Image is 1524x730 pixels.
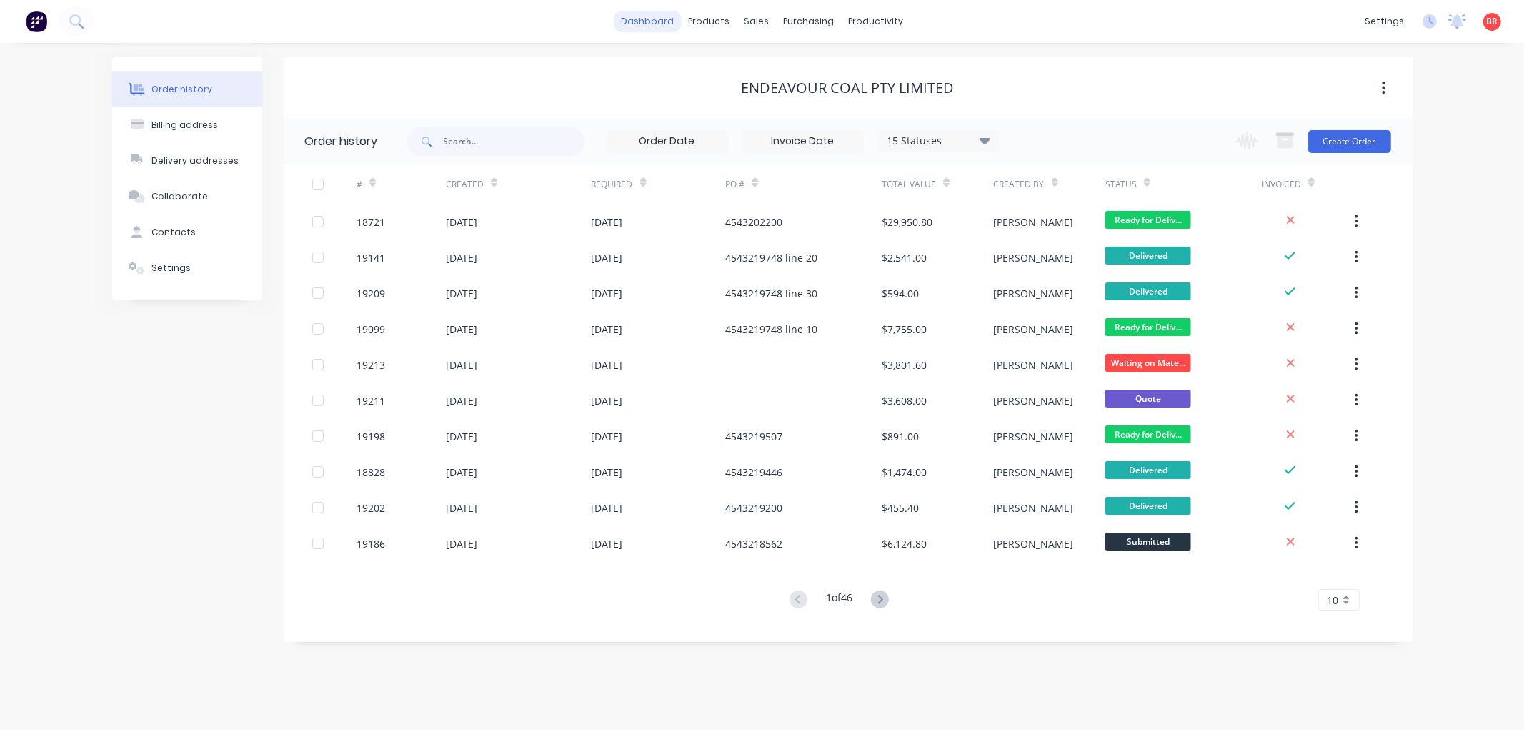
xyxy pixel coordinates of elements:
div: $1,474.00 [882,465,927,480]
div: [DATE] [592,429,623,444]
div: Total Value [882,178,936,191]
div: 19186 [357,536,385,551]
button: Delivery addresses [112,143,262,179]
div: # [357,164,446,204]
a: dashboard [614,11,681,32]
div: $891.00 [882,429,919,444]
div: Status [1105,164,1262,204]
div: 18828 [357,465,385,480]
div: [DATE] [446,357,477,373]
div: [DATE] [592,536,623,551]
div: [DATE] [592,322,623,337]
div: Required [592,164,726,204]
button: Collaborate [112,179,262,214]
div: 19099 [357,322,385,337]
div: [DATE] [592,286,623,301]
div: [DATE] [592,250,623,265]
span: Quote [1105,390,1191,408]
input: Search... [444,127,585,156]
button: Create Order [1308,130,1391,153]
div: PO # [725,164,882,204]
div: $2,541.00 [882,250,927,265]
div: Created [446,164,591,204]
div: Billing address [151,119,218,132]
div: [PERSON_NAME] [994,465,1074,480]
div: [DATE] [592,500,623,516]
div: products [681,11,737,32]
div: Invoiced [1262,178,1301,191]
div: [DATE] [592,465,623,480]
div: productivity [841,11,910,32]
button: Billing address [112,107,262,143]
div: Delivery addresses [151,154,239,167]
div: 4543219748 line 20 [725,250,817,265]
div: 4543218562 [725,536,782,551]
div: Required [592,178,633,191]
div: [PERSON_NAME] [994,214,1074,230]
input: Order Date [607,131,727,152]
div: Created By [994,164,1105,204]
div: 19141 [357,250,385,265]
div: $7,755.00 [882,322,927,337]
div: # [357,178,362,191]
div: Order history [305,133,378,150]
div: 4543202200 [725,214,782,230]
div: $455.40 [882,500,919,516]
div: [PERSON_NAME] [994,250,1074,265]
div: purchasing [776,11,841,32]
div: 15 Statuses [879,133,999,149]
span: Submitted [1105,533,1191,551]
div: 4543219446 [725,465,782,480]
div: 19202 [357,500,385,516]
div: 4543219748 line 10 [725,322,817,337]
div: [PERSON_NAME] [994,393,1074,408]
span: BR [1487,15,1498,28]
div: Status [1105,178,1137,191]
div: [PERSON_NAME] [994,536,1074,551]
div: 4543219200 [725,500,782,516]
button: Settings [112,250,262,286]
div: [PERSON_NAME] [994,429,1074,444]
img: Factory [26,11,47,32]
button: Contacts [112,214,262,250]
div: Contacts [151,226,196,239]
div: Total Value [882,164,993,204]
div: PO # [725,178,744,191]
span: Waiting on Mate... [1105,354,1191,372]
div: Created [446,178,484,191]
div: $3,608.00 [882,393,927,408]
span: Ready for Deliv... [1105,211,1191,229]
span: Delivered [1105,497,1191,515]
span: Ready for Deliv... [1105,318,1191,336]
div: $29,950.80 [882,214,932,230]
div: [DATE] [592,357,623,373]
div: 19198 [357,429,385,444]
input: Invoice Date [743,131,863,152]
div: [PERSON_NAME] [994,286,1074,301]
div: [DATE] [446,500,477,516]
div: 18721 [357,214,385,230]
div: 19213 [357,357,385,373]
span: Delivered [1105,461,1191,479]
div: 19211 [357,393,385,408]
div: Collaborate [151,190,208,203]
div: [PERSON_NAME] [994,500,1074,516]
div: Order history [151,83,212,96]
div: settings [1358,11,1411,32]
span: Ready for Deliv... [1105,425,1191,443]
div: 4543219748 line 30 [725,286,817,301]
div: 1 of 46 [826,590,852,611]
div: [DATE] [446,393,477,408]
div: [DATE] [446,465,477,480]
div: Endeavour Coal Pty Limited [742,79,955,97]
div: [DATE] [446,286,477,301]
span: Delivered [1105,247,1191,265]
div: [DATE] [592,214,623,230]
span: Delivered [1105,282,1191,300]
div: [PERSON_NAME] [994,357,1074,373]
div: sales [737,11,776,32]
div: [DATE] [446,322,477,337]
div: [DATE] [446,250,477,265]
div: [DATE] [446,214,477,230]
button: Order history [112,71,262,107]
